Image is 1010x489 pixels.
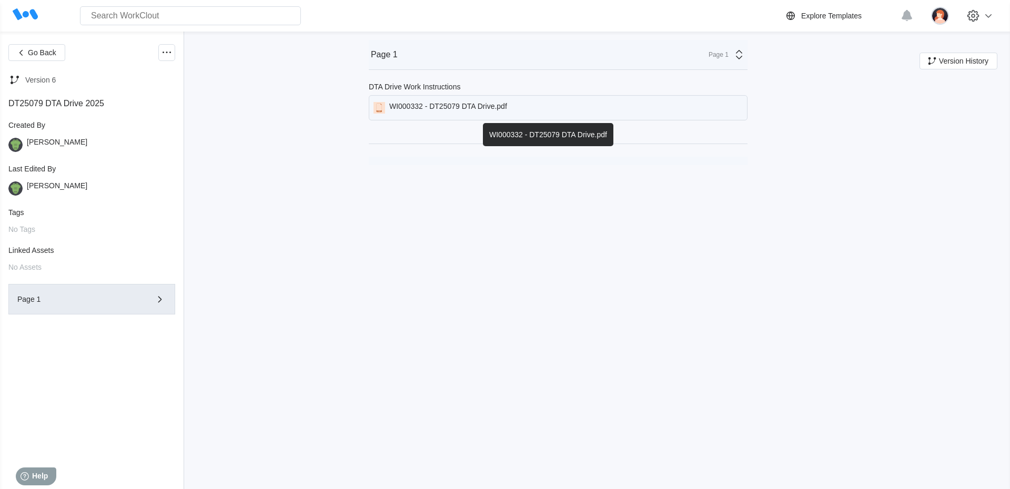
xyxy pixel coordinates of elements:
[8,138,23,152] img: gator.png
[27,181,87,196] div: [PERSON_NAME]
[483,123,613,146] div: WI000332 - DT25079 DTA Drive.pdf
[8,44,65,61] button: Go Back
[801,12,862,20] div: Explore Templates
[80,6,301,25] input: Search WorkClout
[920,53,997,69] button: Version History
[8,246,175,254] div: Linked Assets
[371,50,398,59] div: Page 1
[8,99,175,108] div: DT25079 DTA Drive 2025
[25,76,56,84] div: Version 6
[8,225,175,233] div: No Tags
[389,102,507,114] div: WI000332 - DT25079 DTA Drive.pdf
[8,263,175,271] div: No Assets
[28,49,56,56] span: Go Back
[931,7,949,25] img: user-2.png
[8,284,175,314] button: Page 1
[17,296,136,303] div: Page 1
[702,51,729,58] div: Page 1
[8,181,23,196] img: gator.png
[27,138,87,152] div: [PERSON_NAME]
[369,83,461,91] div: DTA Drive Work Instructions
[8,121,175,129] div: Created By
[939,57,988,65] span: Version History
[8,208,175,217] div: Tags
[784,9,895,22] a: Explore Templates
[8,165,175,173] div: Last Edited By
